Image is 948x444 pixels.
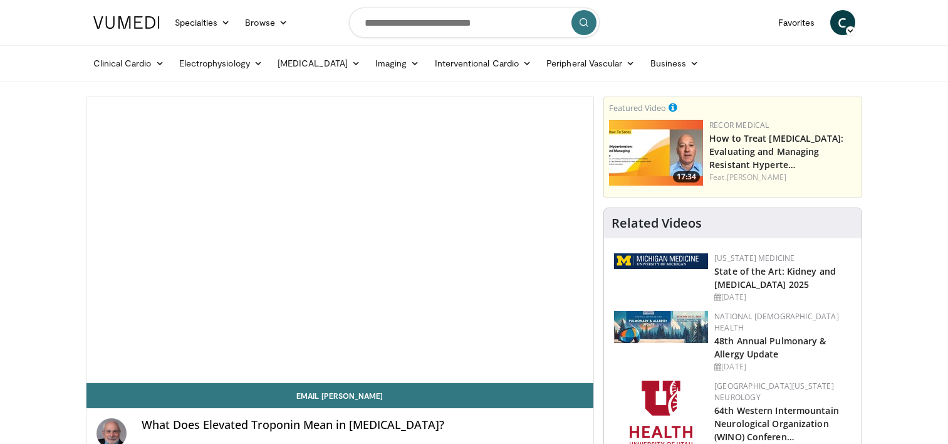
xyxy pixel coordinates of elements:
[714,311,839,333] a: National [DEMOGRAPHIC_DATA] Health
[86,383,594,408] a: Email [PERSON_NAME]
[86,97,594,383] video-js: Video Player
[270,51,368,76] a: [MEDICAL_DATA]
[172,51,270,76] a: Electrophysiology
[771,10,823,35] a: Favorites
[142,418,584,432] h4: What Does Elevated Troponin Mean in [MEDICAL_DATA]?
[714,292,852,303] div: [DATE]
[614,311,708,343] img: b90f5d12-84c1-472e-b843-5cad6c7ef911.jpg.150x105_q85_autocrop_double_scale_upscale_version-0.2.jpg
[709,172,857,183] div: Feat.
[709,132,843,171] a: How to Treat [MEDICAL_DATA]: Evaluating and Managing Resistant Hyperte…
[643,51,707,76] a: Business
[93,16,160,29] img: VuMedi Logo
[714,265,836,290] a: State of the Art: Kidney and [MEDICAL_DATA] 2025
[673,171,700,182] span: 17:34
[609,120,703,186] img: 10cbd22e-c1e6-49ff-b90e-4507a8859fc1.jpg.150x105_q85_crop-smart_upscale.jpg
[614,253,708,269] img: 5ed80e7a-0811-4ad9-9c3a-04de684f05f4.png.150x105_q85_autocrop_double_scale_upscale_version-0.2.png
[714,335,826,360] a: 48th Annual Pulmonary & Allergy Update
[609,102,666,114] small: Featured Video
[727,172,786,182] a: [PERSON_NAME]
[237,10,295,35] a: Browse
[709,120,769,130] a: Recor Medical
[714,253,794,263] a: [US_STATE] Medicine
[86,51,172,76] a: Clinical Cardio
[167,10,238,35] a: Specialties
[427,51,539,76] a: Interventional Cardio
[368,51,427,76] a: Imaging
[539,51,642,76] a: Peripheral Vascular
[714,361,852,373] div: [DATE]
[714,381,834,403] a: [GEOGRAPHIC_DATA][US_STATE] Neurology
[349,8,600,38] input: Search topics, interventions
[714,404,839,443] a: 64th Western Intermountain Neurological Organization (WINO) Conferen…
[609,120,703,186] a: 17:34
[612,216,702,231] h4: Related Videos
[830,10,855,35] a: C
